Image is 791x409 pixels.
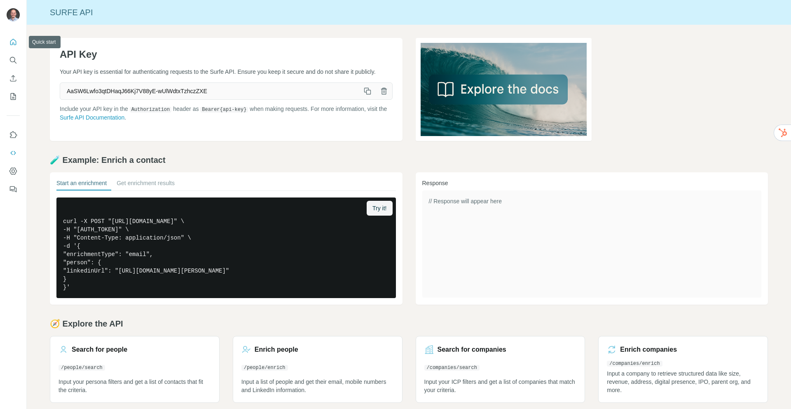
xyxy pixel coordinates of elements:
div: Surfe API [27,7,791,18]
span: AaSW6Lwfo3qtDHaqJ66Kj7V88yE-wUlWdtxTzhczZXE [60,84,359,99]
a: Surfe API Documentation [60,114,124,121]
p: Your API key is essential for authenticating requests to the Surfe API. Ensure you keep it secure... [60,68,393,76]
a: Search for companies/companies/searchInput your ICP filters and get a list of companies that matc... [416,336,585,403]
h3: Enrich people [255,345,298,355]
a: Enrich people/people/enrichInput a list of people and get their email, mobile numbers and LinkedI... [233,336,403,403]
span: // Response will appear here [429,198,502,204]
button: Use Surfe on LinkedIn [7,127,20,142]
button: Use Surfe API [7,146,20,160]
p: Input your ICP filters and get a list of companies that match your criteria. [424,378,577,394]
p: Input a company to retrieve structured data like size, revenue, address, digital presence, IPO, p... [607,369,759,394]
h3: Search for people [72,345,127,355]
h2: 🧪 Example: Enrich a contact [50,154,768,166]
button: Enrich CSV [7,71,20,86]
code: Bearer {api-key} [200,107,248,113]
button: Search [7,53,20,68]
span: Try it! [372,204,386,212]
h3: Enrich companies [620,345,677,355]
h3: Response [422,179,762,187]
code: /companies/search [424,365,480,371]
h3: Search for companies [438,345,506,355]
pre: curl -X POST "[URL][DOMAIN_NAME]" \ -H "[AUTH_TOKEN]" \ -H "Content-Type: application/json" \ -d ... [56,197,396,298]
button: Start an enrichment [56,179,107,190]
img: Avatar [7,8,20,21]
p: Include your API key in the header as when making requests. For more information, visit the . [60,105,393,122]
p: Input a list of people and get their email, mobile numbers and LinkedIn information. [241,378,394,394]
button: Try it! [367,201,392,216]
p: Input your persona filters and get a list of contacts that fit the criteria. [59,378,211,394]
code: Authorization [130,107,172,113]
code: /people/search [59,365,105,371]
code: /companies/enrich [607,361,662,367]
a: Search for people/people/searchInput your persona filters and get a list of contacts that fit the... [50,336,220,403]
button: Feedback [7,182,20,197]
button: Dashboard [7,164,20,179]
button: Get enrichment results [117,179,175,190]
button: Quick start [7,35,20,49]
h2: 🧭 Explore the API [50,318,768,329]
code: /people/enrich [241,365,288,371]
h1: API Key [60,48,393,61]
a: Enrich companies/companies/enrichInput a company to retrieve structured data like size, revenue, ... [598,336,768,403]
button: My lists [7,89,20,104]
